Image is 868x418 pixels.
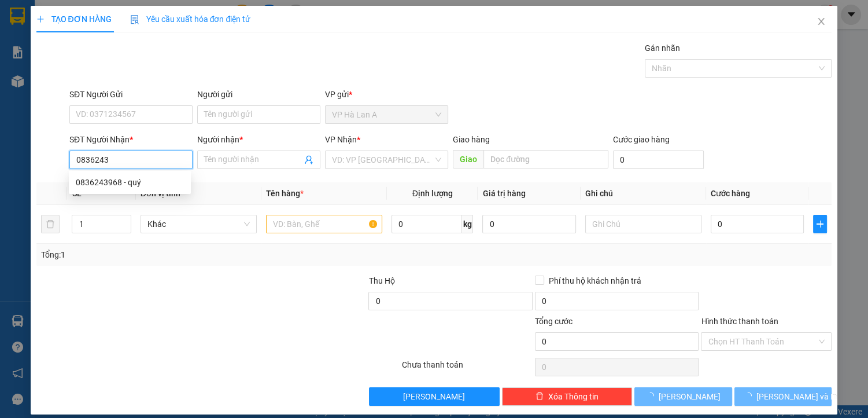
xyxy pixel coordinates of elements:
span: Định lượng [412,189,453,198]
span: Tổng cước [535,317,572,326]
th: Ghi chú [581,182,706,205]
input: VD: Bàn, Ghế [266,215,382,233]
button: [PERSON_NAME] [634,387,732,406]
div: SĐT Người Nhận [69,133,193,146]
span: VP Hà Lan A [332,106,441,123]
span: Tên hàng [266,189,304,198]
div: VP gửi [325,88,448,101]
span: kg [461,215,473,233]
span: [PERSON_NAME] [403,390,465,403]
input: 0 [482,215,576,233]
div: 0836243968 - quý [76,176,184,189]
button: [PERSON_NAME] [369,387,500,406]
span: delete [535,392,544,401]
button: plus [813,215,827,233]
span: VP Nhận [325,135,357,144]
span: Giá trị hàng [482,189,525,198]
div: Tổng: 1 [41,248,336,261]
input: Dọc đường [483,150,608,168]
span: Khác [147,215,250,233]
label: Hình thức thanh toán [701,317,778,326]
div: 0836243968 - quý [69,173,191,192]
button: deleteXóa Thông tin [502,387,633,406]
div: Chưa thanh toán [401,358,534,379]
span: Cước hàng [711,189,750,198]
div: Người gửi [197,88,320,101]
input: Ghi Chú [585,215,701,233]
span: [PERSON_NAME] [659,390,721,403]
span: plus [36,15,45,23]
span: loading [744,392,756,400]
span: Giao hàng [453,135,490,144]
span: Yêu cầu xuất hóa đơn điện tử [130,14,251,24]
span: close [817,17,826,26]
span: user-add [304,155,313,164]
label: Cước giao hàng [613,135,670,144]
div: Người nhận [197,133,320,146]
button: [PERSON_NAME] và In [734,387,832,406]
span: Giao [453,150,483,168]
button: delete [41,215,60,233]
span: Thu Hộ [368,276,394,285]
span: plus [814,219,826,229]
span: [PERSON_NAME] và In [756,390,837,403]
label: Gán nhãn [645,43,680,53]
span: TẠO ĐƠN HÀNG [36,14,112,24]
input: Cước giao hàng [613,151,704,169]
img: icon [130,15,139,24]
button: Close [805,6,837,38]
span: loading [646,392,659,400]
span: Phí thu hộ khách nhận trả [544,274,646,287]
div: SĐT Người Gửi [69,88,193,101]
span: Xóa Thông tin [548,390,599,403]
